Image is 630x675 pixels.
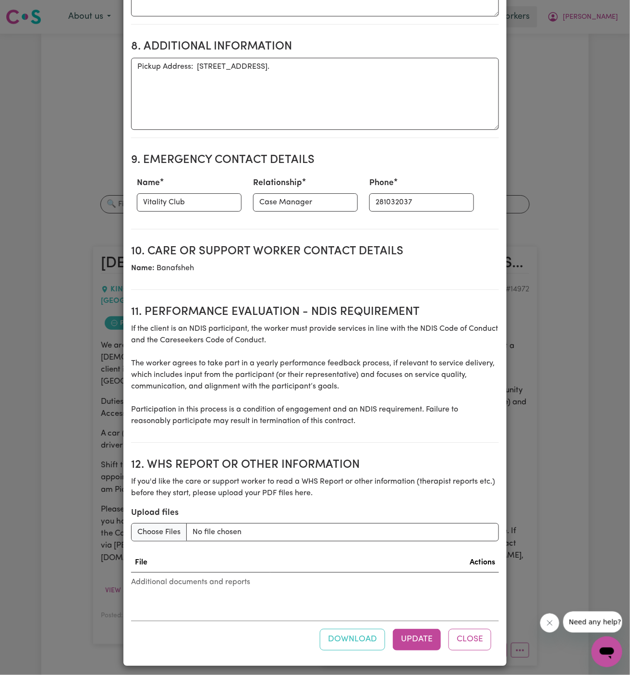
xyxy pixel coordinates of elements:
h2: 9. Emergency Contact Details [131,153,499,167]
h2: 11. Performance evaluation - NDIS requirement [131,305,499,319]
label: Upload files [131,507,179,519]
h2: 12. WHS Report or Other Information [131,458,499,472]
h2: 10. Care or support worker contact details [131,245,499,259]
input: e.g. Amber Smith [137,193,242,212]
label: Name [137,177,160,189]
th: Actions [270,553,499,573]
iframe: Message from company [563,612,622,633]
th: File [131,553,270,573]
button: Update [393,629,441,650]
iframe: Button to launch messaging window [592,637,622,667]
p: If the client is an NDIS participant, the worker must provide services in line with the NDIS Code... [131,323,499,427]
button: Download contract [320,629,385,650]
b: Name: [131,264,155,272]
caption: Additional documents and reports [131,573,499,592]
p: Banafsheh [131,262,499,274]
p: If you'd like the care or support worker to read a WHS Report or other information (therapist rep... [131,476,499,499]
label: Phone [369,177,394,189]
textarea: Pickup Address: [STREET_ADDRESS]. [131,58,499,130]
iframe: Close message [540,613,559,633]
h2: 8. Additional Information [131,40,499,54]
button: Close [448,629,491,650]
input: e.g. Daughter [253,193,358,212]
label: Relationship [253,177,302,189]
